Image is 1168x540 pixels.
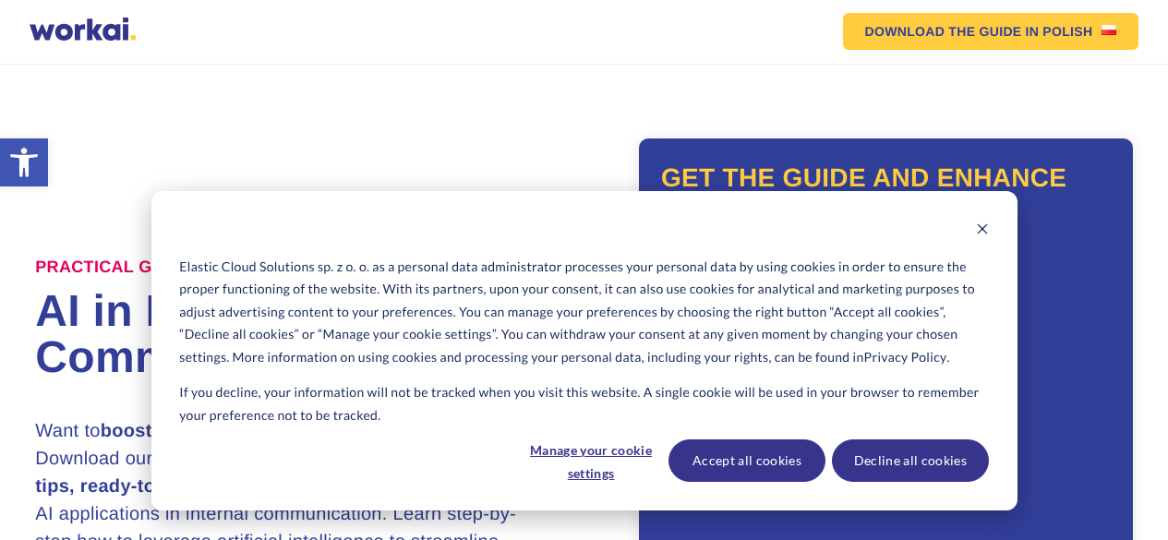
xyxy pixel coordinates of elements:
button: Accept all cookies [668,439,825,482]
button: Dismiss cookie banner [976,220,989,243]
img: US flag [1102,25,1116,35]
h2: Get the guide and enhance communication with AI: [661,161,1111,231]
label: Practical Guide: [35,258,199,278]
a: DOWNLOAD THE GUIDEIN POLISHUS flag [843,13,1139,50]
button: Manage your cookie settings [520,439,662,482]
h1: AI in Internal Communications [35,289,584,381]
p: Elastic Cloud Solutions sp. z o. o. as a personal data administrator processes your personal data... [179,256,988,369]
strong: boost employee efficiency and engagement [101,421,495,441]
strong: actionable tips, ready-to-use prompts, and real-world examples [35,449,509,497]
a: Privacy Policy [864,346,947,369]
em: DOWNLOAD THE GUIDE [865,25,1022,38]
div: Cookie banner [151,191,1017,510]
button: Decline all cookies [832,439,989,482]
p: If you decline, your information will not be tracked when you visit this website. A single cookie... [179,381,988,426]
